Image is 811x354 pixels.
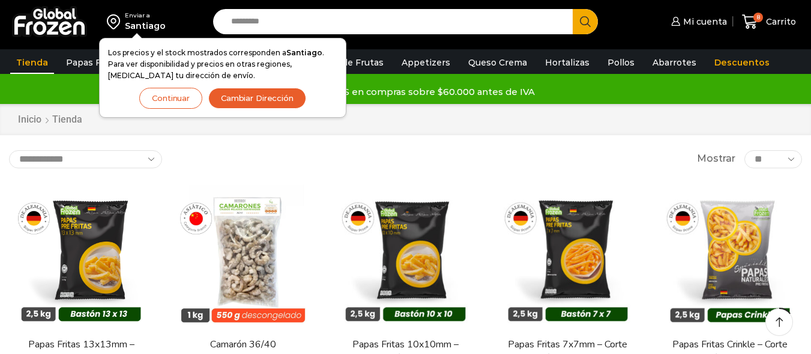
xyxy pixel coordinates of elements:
[125,11,166,20] div: Enviar a
[10,51,54,74] a: Tienda
[708,51,776,74] a: Descuentos
[647,51,702,74] a: Abarrotes
[17,113,42,127] a: Inicio
[309,51,390,74] a: Pulpa de Frutas
[668,10,727,34] a: Mi cuenta
[9,150,162,168] select: Pedido de la tienda
[108,47,337,82] p: Los precios y el stock mostrados corresponden a . Para ver disponibilidad y precios en otras regi...
[763,16,796,28] span: Carrito
[125,20,166,32] div: Santiago
[739,8,799,36] a: 8 Carrito
[539,51,595,74] a: Hortalizas
[697,152,735,166] span: Mostrar
[139,88,202,109] button: Continuar
[52,114,82,125] h1: Tienda
[601,51,641,74] a: Pollos
[753,13,763,22] span: 8
[462,51,533,74] a: Queso Crema
[286,48,322,57] strong: Santiago
[60,51,127,74] a: Papas Fritas
[680,16,727,28] span: Mi cuenta
[17,113,82,127] nav: Breadcrumb
[573,9,598,34] button: Search button
[107,11,125,32] img: address-field-icon.svg
[396,51,456,74] a: Appetizers
[208,88,306,109] button: Cambiar Dirección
